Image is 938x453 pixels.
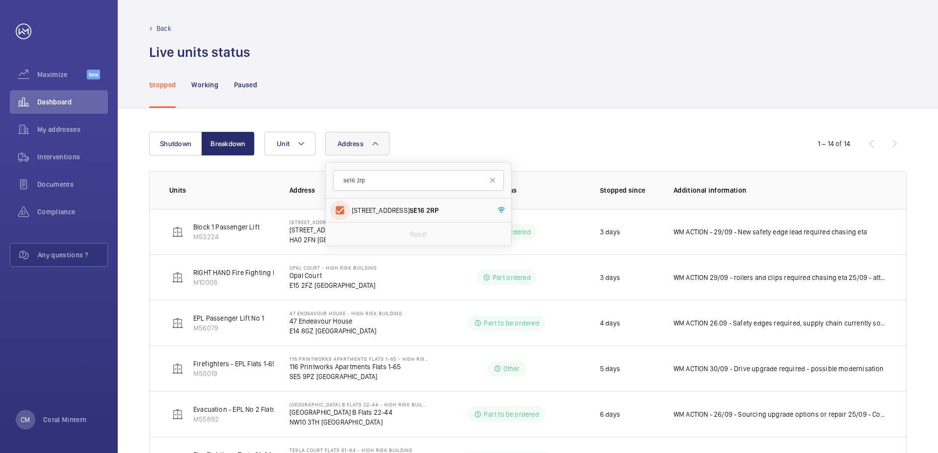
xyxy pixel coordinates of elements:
p: [GEOGRAPHIC_DATA] B Flats 22-44 [289,407,429,417]
span: SE16 [410,206,425,214]
p: [STREET_ADDRESS][PERSON_NAME] [289,225,429,235]
p: Working [191,80,218,90]
p: Part to be ordered [484,409,539,419]
p: HA0 2FN [GEOGRAPHIC_DATA] [289,235,429,245]
span: Dashboard [37,97,108,107]
p: Units [169,185,274,195]
span: Maximize [37,70,87,79]
p: Paused [234,80,257,90]
p: Address [289,185,429,195]
p: M50019 [193,369,290,378]
p: [STREET_ADDRESS][PERSON_NAME] - High Risk Building [289,219,429,225]
p: WM ACTION - 26/09 - Sourcing upgrade options or repair 25/09 - Confirmation by technical [DATE] [... [674,409,886,419]
button: Unit [264,132,315,155]
button: Address [325,132,390,155]
img: elevator.svg [172,363,183,375]
p: Reset [410,229,427,239]
p: WM ACTION 26.09 - Safety edges required, supply chain currently sourcing. [674,318,886,328]
p: Part ordered [493,273,531,282]
span: Address [338,140,364,148]
p: Block 1 Passenger Lift [193,222,260,232]
p: RIGHT HAND Fire Fighting Lift 11 Floors Machine Roomless [193,268,369,277]
p: 3 days [600,227,620,237]
p: 4 days [600,318,620,328]
p: EPL Passenger Lift No 1 [193,313,264,323]
p: WM ACTION - 29/09 - New safety edge lead required chasing eta [674,227,867,237]
span: [STREET_ADDRESS] [352,205,487,215]
p: 47 Endeavour House - High Risk Building [289,310,402,316]
p: M10008 [193,277,369,287]
p: M53224 [193,232,260,242]
div: 1 – 14 of 14 [818,139,850,149]
p: M55892 [193,414,319,424]
p: Part to be ordered [484,318,539,328]
img: elevator.svg [172,272,183,283]
h1: Live units status [149,43,250,61]
p: E14 8GZ [GEOGRAPHIC_DATA] [289,326,402,336]
p: Opal Court - High Risk Building [289,265,377,271]
p: Additional information [674,185,886,195]
span: Documents [37,179,108,189]
span: 2RP [426,206,439,214]
p: 47 Endeavour House [289,316,402,326]
p: 3 days [600,273,620,282]
p: Firefighters - EPL Flats 1-65 No 1 [193,359,290,369]
p: 6 days [600,409,620,419]
p: 116 Printworks Apartments Flats 1-65 [289,362,429,372]
span: My addresses [37,125,108,134]
p: WM ACTION 29/09 - rollers and clips required chasing eta 25/09 - attended site new rollers requir... [674,273,886,282]
img: elevator.svg [172,226,183,238]
p: M56079 [193,323,264,333]
p: 5 days [600,364,620,374]
p: Other [503,364,520,374]
p: Evacuation - EPL No 2 Flats 22-44 Block B [193,404,319,414]
p: Stopped since [600,185,658,195]
p: Back [156,24,171,33]
p: CM [21,415,30,425]
span: Unit [277,140,289,148]
p: Stopped [149,80,176,90]
input: Search by address [333,170,504,191]
span: Interventions [37,152,108,162]
p: Opal Court [289,271,377,280]
p: 116 Printworks Apartments Flats 1-65 - High Risk Building [289,356,429,362]
span: Any questions ? [38,250,107,260]
img: elevator.svg [172,408,183,420]
p: WM ACTION 30/09 - Drive upgrade required - possible modernisation [674,364,884,374]
span: Compliance [37,207,108,217]
span: Beta [87,70,100,79]
button: Shutdown [149,132,202,155]
p: SE5 9PZ [GEOGRAPHIC_DATA] [289,372,429,381]
p: Tesla Court Flats 61-84 - High Risk Building [289,447,413,453]
p: Coral Mintern [43,415,87,425]
img: elevator.svg [172,317,183,329]
p: NW10 3TH [GEOGRAPHIC_DATA] [289,417,429,427]
p: [GEOGRAPHIC_DATA] B Flats 22-44 - High Risk Building [289,402,429,407]
button: Breakdown [202,132,255,155]
p: E15 2FZ [GEOGRAPHIC_DATA] [289,280,377,290]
